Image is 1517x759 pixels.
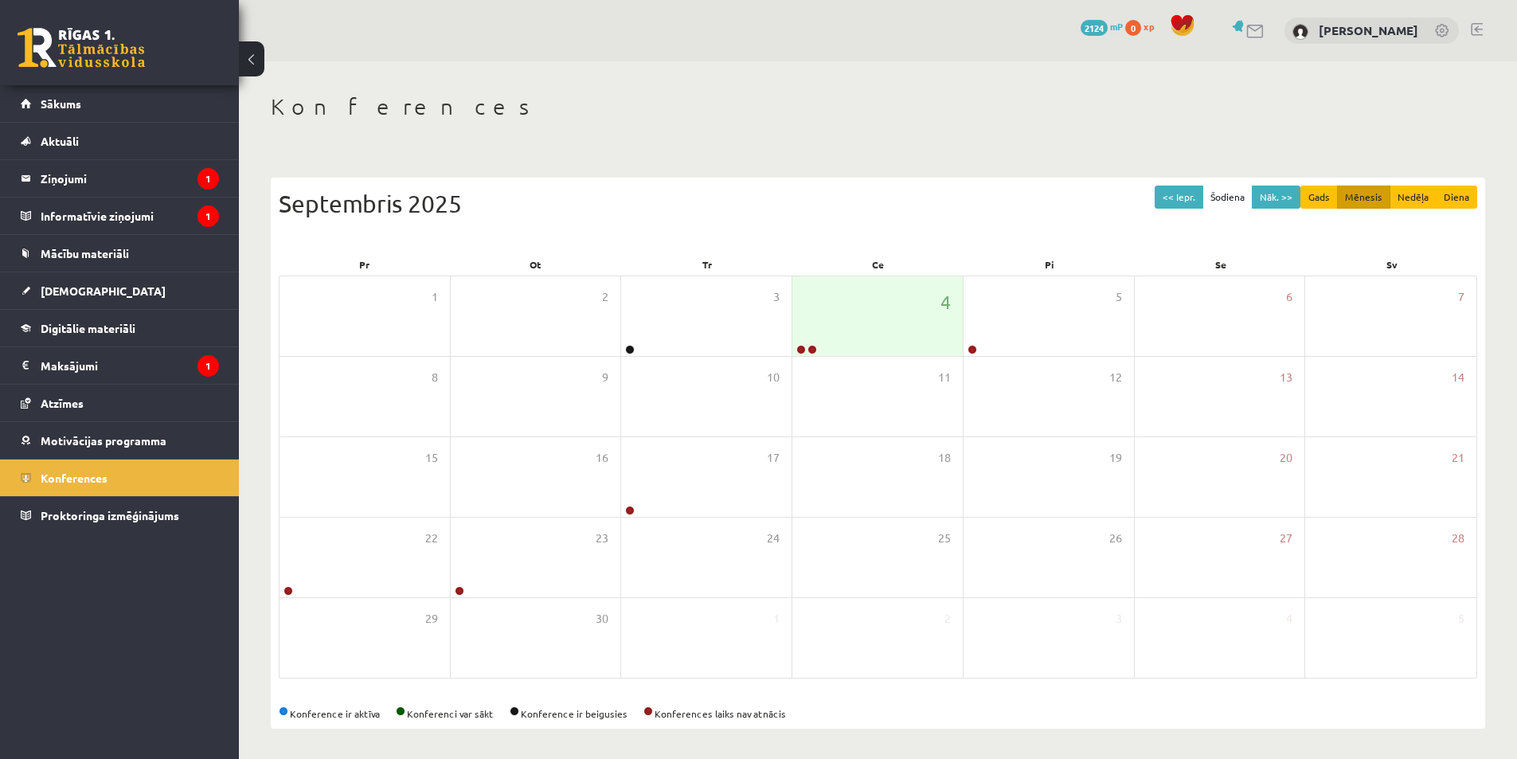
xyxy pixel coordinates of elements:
[197,205,219,227] i: 1
[1300,186,1338,209] button: Gads
[41,471,108,485] span: Konferences
[41,321,135,335] span: Digitālie materiāli
[602,288,608,306] span: 2
[602,369,608,386] span: 9
[1292,24,1308,40] img: Enija Kristiāna Mezīte
[1109,449,1122,467] span: 19
[1280,369,1292,386] span: 13
[1286,288,1292,306] span: 6
[1109,369,1122,386] span: 12
[1109,530,1122,547] span: 26
[596,530,608,547] span: 23
[1144,20,1154,33] span: xp
[21,385,219,421] a: Atzīmes
[773,610,780,628] span: 1
[767,449,780,467] span: 17
[21,272,219,309] a: [DEMOGRAPHIC_DATA]
[1280,530,1292,547] span: 27
[767,369,780,386] span: 10
[1202,186,1253,209] button: Šodiena
[21,160,219,197] a: Ziņojumi1
[432,288,438,306] span: 1
[767,530,780,547] span: 24
[1458,288,1464,306] span: 7
[938,449,951,467] span: 18
[21,198,219,234] a: Informatīvie ziņojumi1
[1125,20,1162,33] a: 0 xp
[1155,186,1203,209] button: << Iepr.
[1081,20,1108,36] span: 2124
[425,530,438,547] span: 22
[21,123,219,159] a: Aktuāli
[41,134,79,148] span: Aktuāli
[271,93,1485,120] h1: Konferences
[41,246,129,260] span: Mācību materiāli
[1280,449,1292,467] span: 20
[1110,20,1123,33] span: mP
[197,355,219,377] i: 1
[940,288,951,315] span: 4
[773,288,780,306] span: 3
[1337,186,1390,209] button: Mēnesis
[21,460,219,496] a: Konferences
[41,160,219,197] legend: Ziņojumi
[792,253,964,276] div: Ce
[425,449,438,467] span: 15
[41,198,219,234] legend: Informatīvie ziņojumi
[1452,449,1464,467] span: 21
[41,347,219,384] legend: Maksājumi
[1125,20,1141,36] span: 0
[1286,610,1292,628] span: 4
[197,168,219,190] i: 1
[1458,610,1464,628] span: 5
[432,369,438,386] span: 8
[1452,369,1464,386] span: 14
[41,433,166,448] span: Motivācijas programma
[41,396,84,410] span: Atzīmes
[1135,253,1306,276] div: Se
[21,310,219,346] a: Digitālie materiāli
[1252,186,1300,209] button: Nāk. >>
[621,253,792,276] div: Tr
[1081,20,1123,33] a: 2124 mP
[450,253,621,276] div: Ot
[1306,253,1477,276] div: Sv
[21,235,219,272] a: Mācību materiāli
[41,508,179,522] span: Proktoringa izmēģinājums
[425,610,438,628] span: 29
[21,422,219,459] a: Motivācijas programma
[279,253,450,276] div: Pr
[18,28,145,68] a: Rīgas 1. Tālmācības vidusskola
[1390,186,1437,209] button: Nedēļa
[938,369,951,386] span: 11
[1452,530,1464,547] span: 28
[21,497,219,534] a: Proktoringa izmēģinājums
[944,610,951,628] span: 2
[596,610,608,628] span: 30
[279,706,1477,721] div: Konference ir aktīva Konferenci var sākt Konference ir beigusies Konferences laiks nav atnācis
[21,347,219,384] a: Maksājumi1
[1436,186,1477,209] button: Diena
[41,284,166,298] span: [DEMOGRAPHIC_DATA]
[41,96,81,111] span: Sākums
[1116,288,1122,306] span: 5
[596,449,608,467] span: 16
[279,186,1477,221] div: Septembris 2025
[1319,22,1418,38] a: [PERSON_NAME]
[938,530,951,547] span: 25
[1116,610,1122,628] span: 3
[21,85,219,122] a: Sākums
[964,253,1135,276] div: Pi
